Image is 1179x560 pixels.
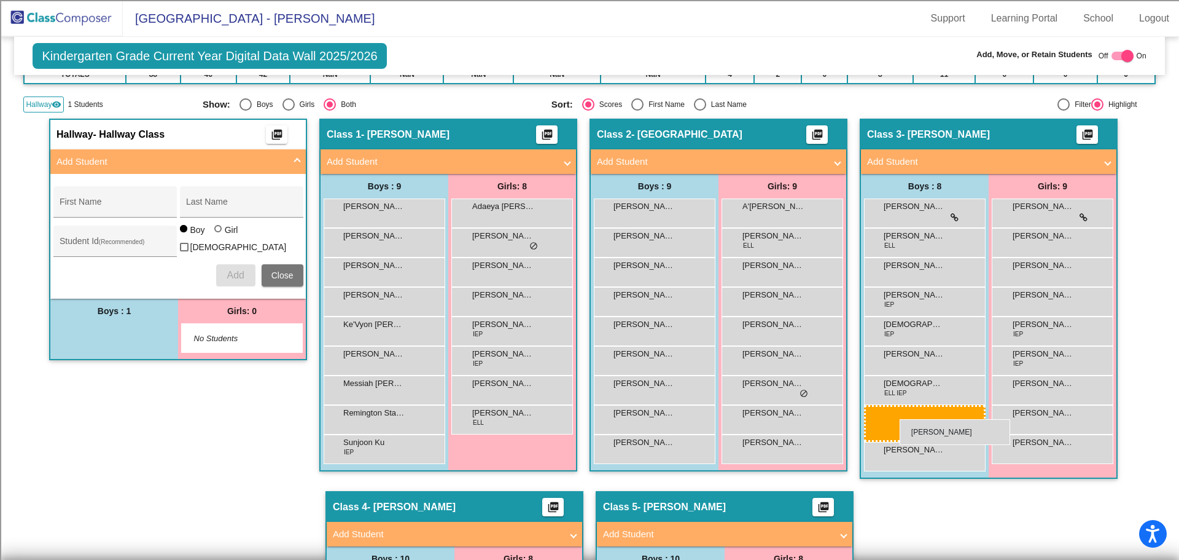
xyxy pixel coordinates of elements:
div: Rename Outline [5,128,1174,140]
span: Class 1 [327,128,361,141]
div: ??? [5,274,1174,285]
span: [PERSON_NAME] [472,230,534,242]
span: [PERSON_NAME] [1013,259,1074,272]
span: On [1137,50,1146,61]
span: Class 4 [333,501,367,513]
span: [PERSON_NAME] [343,348,405,360]
mat-panel-title: Add Student [333,527,561,542]
span: [PERSON_NAME] [742,318,804,331]
mat-panel-title: Add Student [597,155,825,169]
span: [PERSON_NAME] [742,230,804,242]
div: Home [5,329,1174,341]
span: Ke'Vyon [PERSON_NAME] [343,318,405,331]
span: [PERSON_NAME] [742,348,804,360]
div: BOOK [5,385,1174,396]
div: Sign out [5,84,1174,95]
mat-icon: picture_as_pdf [546,501,561,518]
span: Remington Staples [343,407,405,419]
span: Hallway [56,128,93,141]
span: Hallway [26,99,52,110]
div: Journal [5,184,1174,195]
button: Print Students Details [542,498,564,516]
mat-expansion-panel-header: Add Student [327,522,582,546]
mat-icon: picture_as_pdf [270,128,284,146]
span: [PERSON_NAME] [613,436,675,449]
div: Girls: 9 [989,174,1116,199]
span: A'[PERSON_NAME] [742,200,804,213]
div: Girls [295,99,315,110]
input: Search outlines [5,16,114,29]
div: First Name [644,99,685,110]
span: Class 3 [867,128,901,141]
div: Move To ... [5,51,1174,62]
span: [PERSON_NAME] [1013,377,1074,390]
mat-icon: picture_as_pdf [810,128,825,146]
div: Home [5,5,257,16]
div: Delete [5,62,1174,73]
span: - [GEOGRAPHIC_DATA] [631,128,742,141]
span: Add, Move, or Retain Students [976,49,1092,61]
button: Print Students Details [1076,125,1098,144]
span: Class 2 [597,128,631,141]
span: [PERSON_NAME] [884,289,945,301]
div: Visual Art [5,228,1174,239]
mat-panel-title: Add Student [603,527,831,542]
span: Off [1099,50,1108,61]
span: [PERSON_NAME] [1013,200,1074,213]
div: Boys : 1 [50,299,178,323]
div: Newspaper [5,206,1174,217]
div: Boys : 8 [861,174,989,199]
span: [PERSON_NAME] [1013,230,1074,242]
mat-icon: picture_as_pdf [1080,128,1095,146]
span: [PERSON_NAME] [742,407,804,419]
span: Sort: [551,99,573,110]
span: [PERSON_NAME] [472,259,534,272]
span: [PERSON_NAME] [1013,318,1074,331]
mat-expansion-panel-header: Add Student [861,149,1116,174]
span: [PERSON_NAME] [343,200,405,213]
span: ELL [473,418,484,427]
span: [PERSON_NAME] (ESL??) Kona [613,318,675,331]
div: Sort New > Old [5,40,1174,51]
span: Sunjoon Ku [343,436,405,449]
span: IEP [1013,359,1023,368]
div: New source [5,363,1174,374]
span: Class 5 [603,501,637,513]
span: - [PERSON_NAME] [367,501,456,513]
div: Girl [224,224,238,236]
span: [PERSON_NAME] [613,377,675,390]
button: Print Students Details [812,498,834,516]
span: - [PERSON_NAME] [637,501,726,513]
button: Print Students Details [266,125,287,144]
span: [PERSON_NAME] [1013,407,1074,419]
div: Television/Radio [5,217,1174,228]
span: 1 Students [68,99,103,110]
mat-icon: visibility [52,100,61,109]
mat-icon: picture_as_pdf [816,501,831,518]
mat-expansion-panel-header: Add Student [50,149,306,174]
mat-expansion-panel-header: Add Student [597,522,852,546]
span: [PERSON_NAME] [613,407,675,419]
mat-icon: picture_as_pdf [540,128,554,146]
span: IEP [344,448,354,457]
span: [DEMOGRAPHIC_DATA] [190,240,287,254]
div: Boy [190,224,205,236]
span: Messiah [PERSON_NAME] [343,377,405,390]
div: JOURNAL [5,407,1174,418]
div: CANCEL [5,263,1174,274]
div: This outline has no content. Would you like to delete it? [5,285,1174,296]
input: Student Id [60,241,170,251]
span: [PERSON_NAME] [343,259,405,272]
span: [PERSON_NAME] [884,200,945,213]
input: First Name [60,202,170,211]
div: Print [5,151,1174,162]
div: Boys : 9 [591,174,718,199]
span: [PERSON_NAME] [613,230,675,242]
span: [PERSON_NAME]'[PERSON_NAME] [472,348,534,360]
div: MOVE [5,352,1174,363]
span: - Hallway Class [93,128,165,141]
div: Girls: 0 [178,299,306,323]
span: [PERSON_NAME] [742,436,804,449]
span: IEP [884,329,894,339]
span: [PERSON_NAME] [1013,436,1074,449]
